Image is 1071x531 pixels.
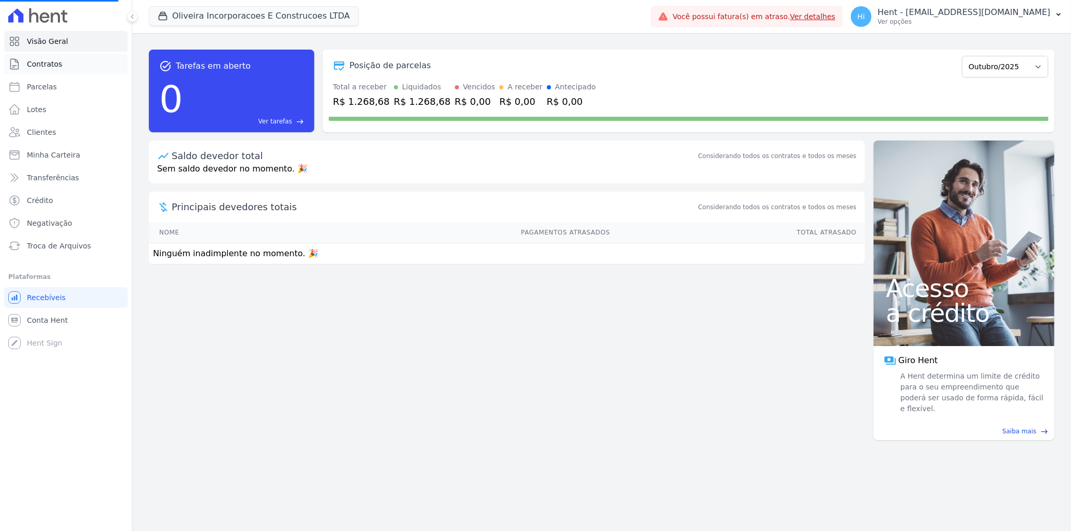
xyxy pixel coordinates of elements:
span: Principais devedores totais [172,200,696,214]
th: Total Atrasado [610,222,865,243]
div: Total a receber [333,82,390,92]
a: Recebíveis [4,287,128,308]
div: Liquidados [402,82,441,92]
div: Considerando todos os contratos e todos os meses [698,151,856,161]
div: R$ 0,00 [455,95,495,108]
div: A receber [508,82,543,92]
div: 0 [159,72,183,126]
p: Hent - [EMAIL_ADDRESS][DOMAIN_NAME] [878,7,1050,18]
a: Transferências [4,167,128,188]
span: Minha Carteira [27,150,80,160]
span: Ver tarefas [258,117,292,126]
span: Você possui fatura(s) em atraso. [672,11,835,22]
a: Parcelas [4,76,128,97]
span: Saiba mais [1002,427,1036,436]
div: R$ 1.268,68 [394,95,451,108]
a: Contratos [4,54,128,74]
div: R$ 1.268,68 [333,95,390,108]
div: Posição de parcelas [349,59,431,72]
span: Transferências [27,173,79,183]
span: Lotes [27,104,47,115]
div: Antecipado [555,82,596,92]
span: Negativação [27,218,72,228]
span: Clientes [27,127,56,137]
a: Negativação [4,213,128,233]
span: Contratos [27,59,62,69]
a: Conta Hent [4,310,128,331]
div: R$ 0,00 [547,95,596,108]
th: Nome [149,222,277,243]
span: Hi [858,13,865,20]
div: R$ 0,00 [499,95,543,108]
span: Conta Hent [27,315,68,325]
span: a crédito [886,301,1042,325]
span: Tarefas em aberto [176,60,251,72]
a: Ver detalhes [790,12,835,21]
a: Ver tarefas east [187,117,304,126]
span: Considerando todos os contratos e todos os meses [698,202,856,212]
span: task_alt [159,60,172,72]
a: Crédito [4,190,128,211]
a: Minha Carteira [4,145,128,165]
span: Troca de Arquivos [27,241,91,251]
div: Plataformas [8,271,124,283]
span: east [1041,428,1048,435]
a: Lotes [4,99,128,120]
p: Ver opções [878,18,1050,26]
button: Hi Hent - [EMAIL_ADDRESS][DOMAIN_NAME] Ver opções [843,2,1071,31]
span: Giro Hent [898,354,938,367]
span: Crédito [27,195,53,206]
span: Parcelas [27,82,57,92]
a: Clientes [4,122,128,143]
a: Saiba mais east [880,427,1048,436]
span: A Hent determina um limite de crédito para o seu empreendimento que poderá ser usado de forma ráp... [898,371,1044,414]
button: Oliveira Incorporacoes E Construcoes LTDA [149,6,359,26]
span: Recebíveis [27,292,66,303]
p: Sem saldo devedor no momento. 🎉 [149,163,865,183]
div: Vencidos [463,82,495,92]
td: Ninguém inadimplente no momento. 🎉 [149,243,865,264]
th: Pagamentos Atrasados [277,222,611,243]
a: Visão Geral [4,31,128,52]
a: Troca de Arquivos [4,236,128,256]
span: Acesso [886,276,1042,301]
span: east [296,118,304,126]
span: Visão Geral [27,36,68,46]
div: Saldo devedor total [172,149,696,163]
